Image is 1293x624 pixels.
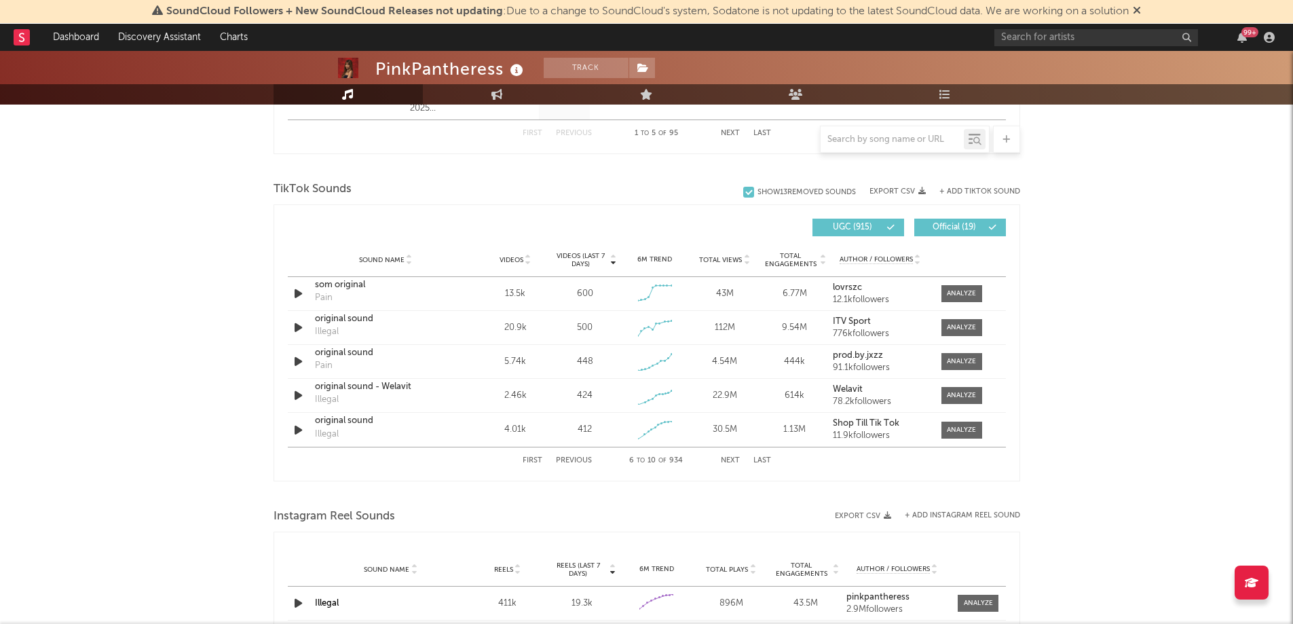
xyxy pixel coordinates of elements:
[833,351,927,361] a: prod.by.jxzz
[315,346,457,360] a: original sound
[375,58,527,80] div: PinkPantheress
[835,512,891,520] button: Export CSV
[315,278,457,292] a: som original
[577,287,593,301] div: 600
[315,414,457,428] a: original sound
[544,58,629,78] button: Track
[619,453,694,469] div: 6 10 934
[833,419,927,428] a: Shop Till Tik Tok
[833,283,862,292] strong: lovrszc
[1241,27,1258,37] div: 99 +
[494,566,513,574] span: Reels
[315,393,339,407] div: Illegal
[523,457,542,464] button: First
[699,256,742,264] span: Total Views
[274,509,395,525] span: Instagram Reel Sounds
[315,291,333,305] div: Pain
[364,566,409,574] span: Sound Name
[821,134,964,145] input: Search by song name or URL
[812,219,904,236] button: UGC(915)
[484,423,547,437] div: 4.01k
[315,359,333,373] div: Pain
[833,283,927,293] a: lovrszc
[43,24,109,51] a: Dashboard
[693,287,756,301] div: 43M
[359,256,405,264] span: Sound Name
[763,423,826,437] div: 1.13M
[833,351,883,360] strong: prod.by.jxzz
[763,389,826,403] div: 614k
[763,287,826,301] div: 6.77M
[846,593,910,602] strong: pinkpantheress
[753,457,771,464] button: Last
[484,355,547,369] div: 5.74k
[905,512,1020,519] button: + Add Instagram Reel Sound
[833,317,871,326] strong: ITV Sport
[891,512,1020,519] div: + Add Instagram Reel Sound
[833,385,863,394] strong: Welavit
[578,423,592,437] div: 412
[548,562,608,578] span: Reels (last 7 days)
[474,597,542,610] div: 411k
[1237,32,1247,43] button: 99+
[623,255,686,265] div: 6M Trend
[693,355,756,369] div: 4.54M
[315,312,457,326] a: original sound
[939,188,1020,196] button: + Add TikTok Sound
[697,597,765,610] div: 896M
[274,181,352,198] span: TikTok Sounds
[315,380,457,394] a: original sound - Welavit
[315,325,339,339] div: Illegal
[833,419,899,428] strong: Shop Till Tik Tok
[658,458,667,464] span: of
[846,605,948,614] div: 2.9M followers
[109,24,210,51] a: Discovery Assistant
[833,317,927,327] a: ITV Sport
[840,255,913,264] span: Author / Followers
[914,219,1006,236] button: Official(19)
[166,6,503,17] span: SoundCloud Followers + New SoundCloud Releases not updating
[833,431,927,441] div: 11.9k followers
[772,597,840,610] div: 43.5M
[857,565,930,574] span: Author / Followers
[833,363,927,373] div: 91.1k followers
[315,599,339,608] a: Illegal
[1133,6,1141,17] span: Dismiss
[833,329,927,339] div: 776k followers
[166,6,1129,17] span: : Due to a change to SoundCloud's system, Sodatone is not updating to the latest SoundCloud data....
[833,397,927,407] div: 78.2k followers
[484,287,547,301] div: 13.5k
[923,223,986,232] span: Official ( 19 )
[577,321,593,335] div: 500
[994,29,1198,46] input: Search for artists
[821,223,884,232] span: UGC ( 915 )
[556,457,592,464] button: Previous
[772,562,831,578] span: Total Engagements
[210,24,257,51] a: Charts
[763,355,826,369] div: 444k
[693,321,756,335] div: 112M
[500,256,523,264] span: Videos
[757,188,856,197] div: Show 13 Removed Sounds
[577,389,593,403] div: 424
[577,355,593,369] div: 448
[623,564,691,574] div: 6M Trend
[763,252,818,268] span: Total Engagements
[693,389,756,403] div: 22.9M
[926,188,1020,196] button: + Add TikTok Sound
[637,458,645,464] span: to
[869,187,926,196] button: Export CSV
[315,428,339,441] div: Illegal
[833,385,927,394] a: Welavit
[721,457,740,464] button: Next
[846,593,948,602] a: pinkpantheress
[484,389,547,403] div: 2.46k
[553,252,608,268] span: Videos (last 7 days)
[833,295,927,305] div: 12.1k followers
[706,566,748,574] span: Total Plays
